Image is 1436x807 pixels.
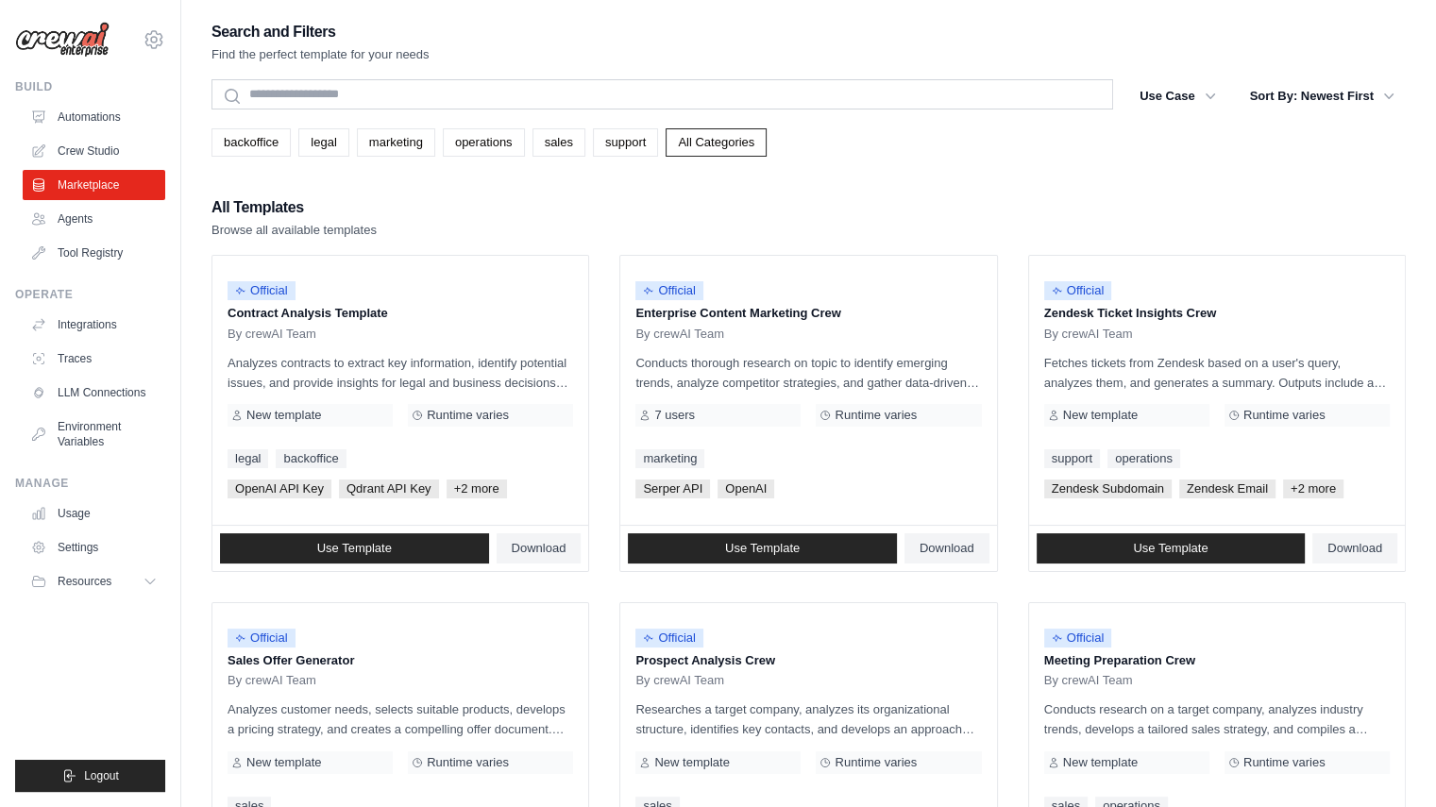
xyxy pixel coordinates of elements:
span: 7 users [654,408,695,423]
span: OpenAI [718,479,774,498]
p: Conducts thorough research on topic to identify emerging trends, analyze competitor strategies, a... [635,353,981,393]
p: Meeting Preparation Crew [1044,651,1390,670]
span: Official [635,281,703,300]
div: Operate [15,287,165,302]
a: Use Template [1037,533,1306,563]
span: By crewAI Team [1044,673,1133,688]
a: Usage [23,498,165,529]
span: Official [1044,281,1112,300]
span: Runtime varies [835,755,917,770]
button: Logout [15,760,165,792]
p: Researches a target company, analyzes its organizational structure, identifies key contacts, and ... [635,699,981,739]
span: Logout [84,768,119,783]
p: Prospect Analysis Crew [635,651,981,670]
h2: All Templates [211,194,377,221]
a: Integrations [23,310,165,340]
a: support [593,128,658,157]
a: Download [1312,533,1397,563]
a: Marketplace [23,170,165,200]
button: Use Case [1128,79,1227,113]
span: +2 more [1283,479,1343,498]
span: Official [1044,629,1112,647]
p: Analyzes customer needs, selects suitable products, develops a pricing strategy, and creates a co... [228,699,573,739]
p: Conducts research on a target company, analyzes industry trends, develops a tailored sales strate... [1044,699,1390,739]
a: marketing [357,128,435,157]
span: Zendesk Subdomain [1044,479,1172,498]
span: OpenAI API Key [228,479,331,498]
a: operations [443,128,525,157]
a: Automations [23,102,165,132]
p: Fetches tickets from Zendesk based on a user's query, analyzes them, and generates a summary. Out... [1044,353,1390,393]
a: Traces [23,344,165,374]
a: LLM Connections [23,378,165,408]
span: Zendesk Email [1179,479,1276,498]
a: Use Template [628,533,897,563]
span: Runtime varies [1243,755,1326,770]
span: New template [654,755,729,770]
span: Runtime varies [427,408,509,423]
span: +2 more [447,479,507,498]
span: New template [1063,408,1138,423]
a: sales [532,128,585,157]
button: Sort By: Newest First [1239,79,1406,113]
a: Settings [23,532,165,563]
h2: Search and Filters [211,19,430,45]
div: Manage [15,476,165,491]
span: By crewAI Team [635,673,724,688]
span: By crewAI Team [228,327,316,342]
a: backoffice [211,128,291,157]
span: New template [246,408,321,423]
img: Logo [15,22,110,58]
span: Qdrant API Key [339,479,439,498]
span: Download [512,541,566,556]
a: Download [497,533,582,563]
p: Contract Analysis Template [228,304,573,323]
span: By crewAI Team [635,327,724,342]
p: Zendesk Ticket Insights Crew [1044,304,1390,323]
a: Download [904,533,989,563]
p: Sales Offer Generator [228,651,573,670]
a: Tool Registry [23,238,165,268]
a: marketing [635,449,704,468]
span: Resources [58,574,111,589]
span: Download [920,541,974,556]
a: Environment Variables [23,412,165,457]
span: New template [246,755,321,770]
a: Crew Studio [23,136,165,166]
a: legal [228,449,268,468]
p: Find the perfect template for your needs [211,45,430,64]
button: Resources [23,566,165,597]
span: Use Template [725,541,800,556]
p: Enterprise Content Marketing Crew [635,304,981,323]
span: Official [635,629,703,647]
a: support [1044,449,1100,468]
a: Agents [23,204,165,234]
span: By crewAI Team [1044,327,1133,342]
span: Download [1327,541,1382,556]
a: operations [1107,449,1180,468]
span: New template [1063,755,1138,770]
span: Use Template [1133,541,1208,556]
a: Use Template [220,533,489,563]
span: Use Template [317,541,392,556]
span: Runtime varies [1243,408,1326,423]
span: By crewAI Team [228,673,316,688]
span: Runtime varies [427,755,509,770]
span: Serper API [635,479,710,498]
span: Official [228,281,296,300]
a: backoffice [276,449,346,468]
p: Analyzes contracts to extract key information, identify potential issues, and provide insights fo... [228,353,573,393]
a: All Categories [666,128,767,157]
div: Build [15,79,165,94]
span: Runtime varies [835,408,917,423]
p: Browse all available templates [211,221,377,240]
span: Official [228,629,296,647]
a: legal [298,128,348,157]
